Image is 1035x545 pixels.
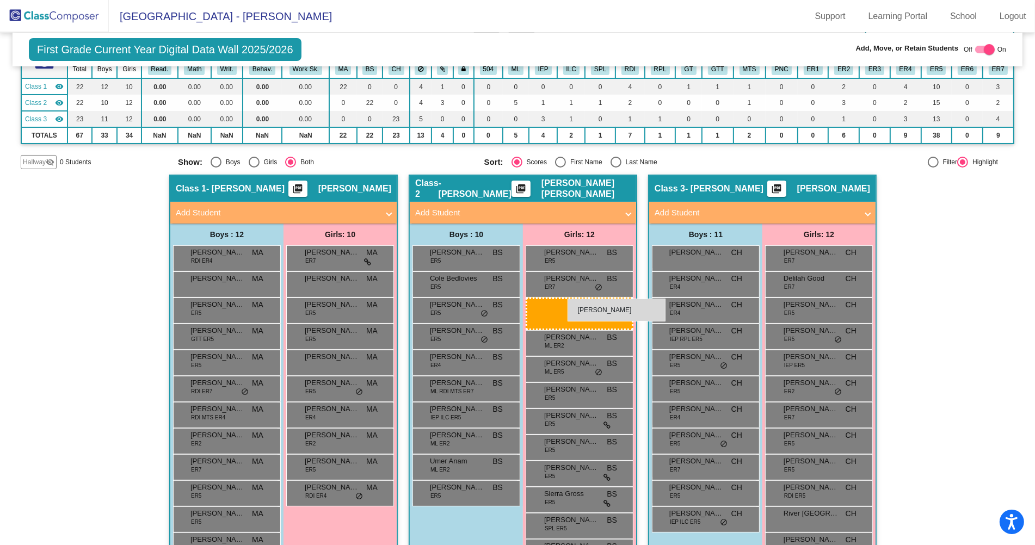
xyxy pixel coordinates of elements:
[859,60,890,78] th: Black
[859,127,890,144] td: 0
[366,247,378,258] span: MA
[798,127,829,144] td: 0
[860,8,937,25] a: Learning Portal
[430,257,441,265] span: ER5
[896,63,915,75] button: ER4
[21,78,67,95] td: Marcy Ackermann - Ackermann
[595,283,602,292] span: do_not_disturb_alt
[670,309,680,317] span: ER4
[252,325,263,337] span: MA
[67,95,92,111] td: 22
[289,63,322,75] button: Work Sk.
[964,45,972,54] span: Off
[176,183,206,194] span: Class 1
[430,247,484,258] span: [PERSON_NAME]
[731,273,742,284] span: CH
[357,60,383,78] th: Bentley Schmidt
[734,95,766,111] td: 1
[523,224,636,245] div: Girls: 12
[243,78,282,95] td: 0.00
[784,273,838,284] span: Delilah Good
[545,283,555,291] span: ER7
[846,247,857,258] span: CH
[669,299,724,310] span: [PERSON_NAME]
[514,183,527,199] mat-icon: picture_as_pdf
[731,325,742,337] span: CH
[983,60,1014,78] th: Multiple
[439,178,512,200] span: - [PERSON_NAME]
[260,157,278,167] div: Girls
[890,78,921,95] td: 4
[669,325,724,336] span: [PERSON_NAME]
[615,111,644,127] td: 1
[178,157,202,167] span: Show:
[649,224,762,245] div: Boys : 11
[798,95,829,111] td: 0
[176,207,378,219] mat-panel-title: Add Student
[731,247,742,258] span: CH
[529,111,557,127] td: 3
[480,309,488,318] span: do_not_disturb_alt
[410,127,432,144] td: 13
[21,111,67,127] td: Carrie Hogan - Hogan
[770,183,783,199] mat-icon: picture_as_pdf
[784,257,794,265] span: ER7
[734,60,766,78] th: Referred to MTSS Team
[415,178,439,200] span: Class 2
[383,78,409,95] td: 0
[615,127,644,144] td: 7
[243,111,282,127] td: 0.00
[651,63,670,75] button: RPL
[329,127,356,144] td: 22
[249,63,275,75] button: Behav.
[828,127,859,144] td: 6
[184,63,205,75] button: Math
[983,111,1014,127] td: 4
[92,78,118,95] td: 12
[702,127,734,144] td: 1
[357,95,383,111] td: 22
[708,63,728,75] button: GTT
[282,78,329,95] td: 0.00
[211,111,243,127] td: 0.00
[432,111,453,127] td: 0
[430,283,441,291] span: ER5
[410,111,432,127] td: 5
[557,111,585,127] td: 1
[958,63,977,75] button: ER6
[190,247,245,258] span: [PERSON_NAME]
[25,82,47,91] span: Class 1
[669,273,724,284] span: [PERSON_NAME]
[529,95,557,111] td: 1
[828,60,859,78] th: Asian
[503,60,529,78] th: Multilingual Learner (formerly ELL)
[859,111,890,127] td: 0
[60,157,91,167] span: 0 Students
[702,78,734,95] td: 1
[621,63,639,75] button: RDI
[211,95,243,111] td: 0.00
[383,111,409,127] td: 23
[941,8,985,25] a: School
[305,325,359,336] span: [PERSON_NAME]
[282,95,329,111] td: 0.00
[484,157,783,168] mat-radio-group: Select an option
[329,111,356,127] td: 0
[206,183,285,194] span: - [PERSON_NAME]
[383,95,409,111] td: 0
[921,78,952,95] td: 10
[117,95,141,111] td: 12
[804,63,823,75] button: ER1
[607,273,617,284] span: BS
[221,157,241,167] div: Boys
[952,60,983,78] th: Native Hawaiian or Pacific Islander
[362,63,378,75] button: BS
[544,273,599,284] span: [PERSON_NAME]
[734,111,766,127] td: 0
[585,127,615,144] td: 1
[563,63,580,75] button: ILC
[178,95,211,111] td: 0.00
[211,78,243,95] td: 0.00
[318,183,391,194] span: [PERSON_NAME]
[55,115,64,123] mat-icon: visibility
